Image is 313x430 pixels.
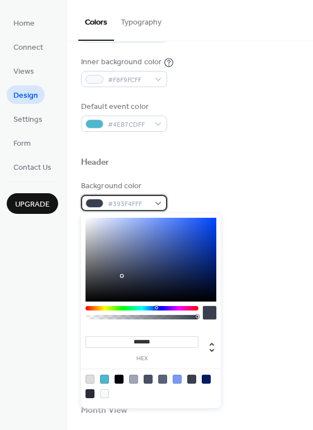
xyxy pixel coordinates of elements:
a: Contact Us [7,157,58,176]
a: Form [7,133,37,152]
span: #393F4FFF [108,198,149,210]
div: rgb(78, 183, 205) [100,375,109,384]
span: #F8F9FCFF [108,74,149,86]
div: rgb(90, 99, 120) [158,375,167,384]
div: Header [81,157,110,169]
a: Settings [7,109,49,128]
div: rgb(0, 4, 10) [115,375,124,384]
a: Home [7,13,41,32]
span: Home [13,18,35,30]
a: Connect [7,37,50,56]
div: Default event color [81,101,165,113]
div: rgb(2, 27, 97) [202,375,211,384]
span: Connect [13,42,43,54]
span: Upgrade [15,199,50,211]
span: Views [13,66,34,78]
span: Design [13,90,38,102]
span: #021B61FF [108,30,149,41]
a: Design [7,85,45,104]
div: Month View [81,405,127,417]
a: Views [7,61,41,80]
div: rgb(221, 221, 221) [86,375,94,384]
div: Inner background color [81,56,162,68]
span: #4EB7CDFF [108,119,149,131]
span: Settings [13,114,42,126]
label: hex [86,356,198,362]
span: Contact Us [13,162,51,174]
button: Upgrade [7,193,58,214]
div: rgb(248, 249, 252) [100,389,109,398]
span: Form [13,138,31,150]
div: rgb(41, 45, 57) [86,389,94,398]
div: rgb(57, 63, 79) [187,375,196,384]
div: rgb(159, 167, 183) [129,375,138,384]
div: rgb(121, 156, 241) [173,375,182,384]
div: Background color [81,180,165,192]
div: rgb(73, 81, 99) [144,375,153,384]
